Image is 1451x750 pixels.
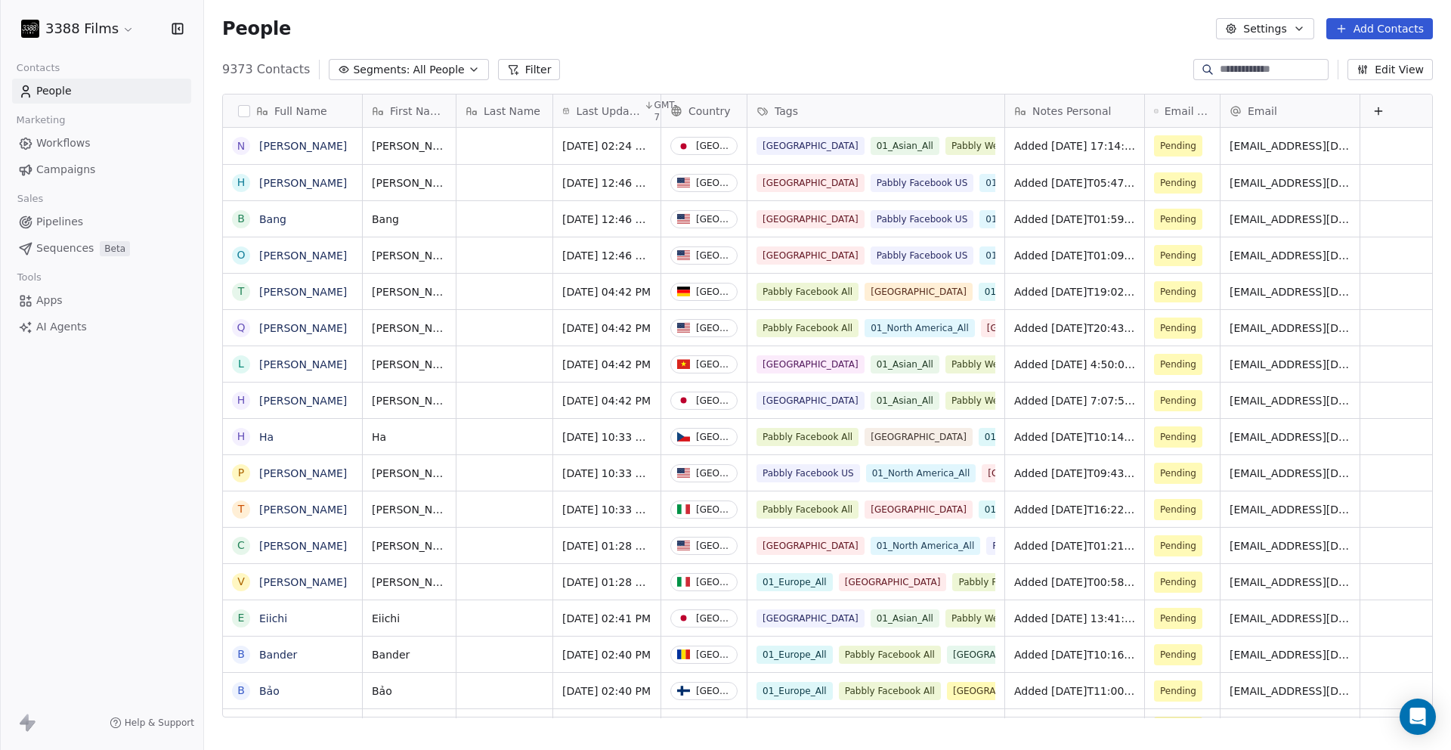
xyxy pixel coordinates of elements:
[871,210,974,228] span: Pabbly Facebook US
[982,464,1090,482] span: [GEOGRAPHIC_DATA]
[484,104,540,119] span: Last Name
[222,17,291,40] span: People
[1230,321,1350,336] span: [EMAIL_ADDRESS][DOMAIN_NAME]
[839,682,941,700] span: Pabbly Facebook All
[237,646,245,662] div: B
[372,429,447,445] span: Ha
[1230,647,1350,662] span: [EMAIL_ADDRESS][DOMAIN_NAME]
[125,717,194,729] span: Help & Support
[1160,502,1196,517] span: Pending
[1160,611,1196,626] span: Pending
[986,537,1090,555] span: Pabbly Facebook US
[1014,138,1135,153] span: Added [DATE] 17:14:44 via Pabbly Connect, Location Country: [GEOGRAPHIC_DATA], 3388 Films Subscri...
[562,575,651,590] span: [DATE] 01:28 AM
[1216,18,1313,39] button: Settings
[12,79,191,104] a: People
[1160,284,1196,299] span: Pending
[237,211,245,227] div: B
[237,138,245,154] div: N
[237,320,245,336] div: Q
[1230,683,1350,699] span: [EMAIL_ADDRESS][DOMAIN_NAME]
[553,95,661,127] div: Last Updated DateGMT-7
[1160,429,1196,445] span: Pending
[238,610,245,626] div: E
[562,284,651,299] span: [DATE] 04:42 PM
[756,210,865,228] span: [GEOGRAPHIC_DATA]
[1230,611,1350,626] span: [EMAIL_ADDRESS][DOMAIN_NAME]
[1014,284,1135,299] span: Added [DATE]T19:02:47+0000 via Pabbly Connect, Location Country: DE, Facebook Leads Form.
[1014,175,1135,191] span: Added [DATE]T05:47:48+0000 via Pabbly Connect, Location Country: [GEOGRAPHIC_DATA], Facebook Lead...
[1160,175,1196,191] span: Pending
[1160,683,1196,699] span: Pending
[696,214,731,225] div: [GEOGRAPHIC_DATA]
[238,284,245,299] div: T
[11,187,50,210] span: Sales
[1145,95,1220,127] div: Email Verification Status
[696,359,731,370] div: [GEOGRAPHIC_DATA]
[1014,575,1135,590] span: Added [DATE]T00:58:09+0000 via Pabbly Connect, Location Country: IT, Facebook Leads Form.
[696,432,731,442] div: [GEOGRAPHIC_DATA]
[562,429,651,445] span: [DATE] 10:33 AM
[562,683,651,699] span: [DATE] 02:40 PM
[1014,466,1135,481] span: Added [DATE]T09:43:23+0000 via Pabbly Connect, Location Country: [GEOGRAPHIC_DATA], Facebook Lead...
[36,319,87,335] span: AI Agents
[259,504,347,516] a: [PERSON_NAME]
[456,95,552,127] div: Last Name
[237,247,245,263] div: O
[110,717,194,729] a: Help & Support
[36,240,94,256] span: Sequences
[696,686,731,696] div: [GEOGRAPHIC_DATA]
[871,537,981,555] span: 01_North America_All
[871,392,939,410] span: 01_Asian_All
[696,649,731,660] div: [GEOGRAPHIC_DATA]
[372,321,447,336] span: [PERSON_NAME]
[1230,357,1350,372] span: [EMAIL_ADDRESS][DOMAIN_NAME]
[36,293,63,308] span: Apps
[237,392,246,408] div: H
[756,646,833,664] span: 01_Europe_All
[562,393,651,408] span: [DATE] 04:42 PM
[259,540,347,552] a: [PERSON_NAME]
[11,266,48,289] span: Tools
[1014,248,1135,263] span: Added [DATE]T01:09:07+0000 via Pabbly Connect, Location Country: [GEOGRAPHIC_DATA], Facebook Lead...
[1347,59,1433,80] button: Edit View
[259,249,347,262] a: [PERSON_NAME]
[372,248,447,263] span: [PERSON_NAME]
[12,131,191,156] a: Workflows
[866,464,976,482] span: 01_North America_All
[36,135,91,151] span: Workflows
[36,83,72,99] span: People
[562,357,651,372] span: [DATE] 04:42 PM
[10,109,72,132] span: Marketing
[1014,393,1135,408] span: Added [DATE] 7:07:53 via Pabbly Connect, Location Country: [GEOGRAPHIC_DATA], 3388 Films Subscrib...
[871,355,939,373] span: 01_Asian_All
[259,467,347,479] a: [PERSON_NAME]
[1165,104,1211,119] span: Email Verification Status
[259,612,287,624] a: Eiichi
[372,138,447,153] span: [PERSON_NAME]
[562,466,651,481] span: [DATE] 10:33 AM
[363,128,1434,718] div: grid
[756,682,833,700] span: 01_Europe_All
[372,683,447,699] span: Bảo
[1326,18,1433,39] button: Add Contacts
[372,175,447,191] span: [PERSON_NAME]
[1160,138,1196,153] span: Pending
[562,647,651,662] span: [DATE] 02:40 PM
[372,575,447,590] span: [PERSON_NAME]
[36,162,95,178] span: Campaigns
[696,287,731,297] div: [GEOGRAPHIC_DATA]
[696,613,731,624] div: [GEOGRAPHIC_DATA]
[259,395,347,407] a: [PERSON_NAME]
[696,541,731,551] div: [GEOGRAPHIC_DATA]
[259,358,347,370] a: [PERSON_NAME]
[372,284,447,299] span: [PERSON_NAME]
[238,465,244,481] div: P
[1221,95,1360,127] div: Email
[413,62,464,78] span: All People
[562,538,651,553] span: [DATE] 01:28 AM
[871,137,939,155] span: 01_Asian_All
[237,429,246,445] div: H
[756,246,865,265] span: [GEOGRAPHIC_DATA]
[45,19,119,39] span: 3388 Films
